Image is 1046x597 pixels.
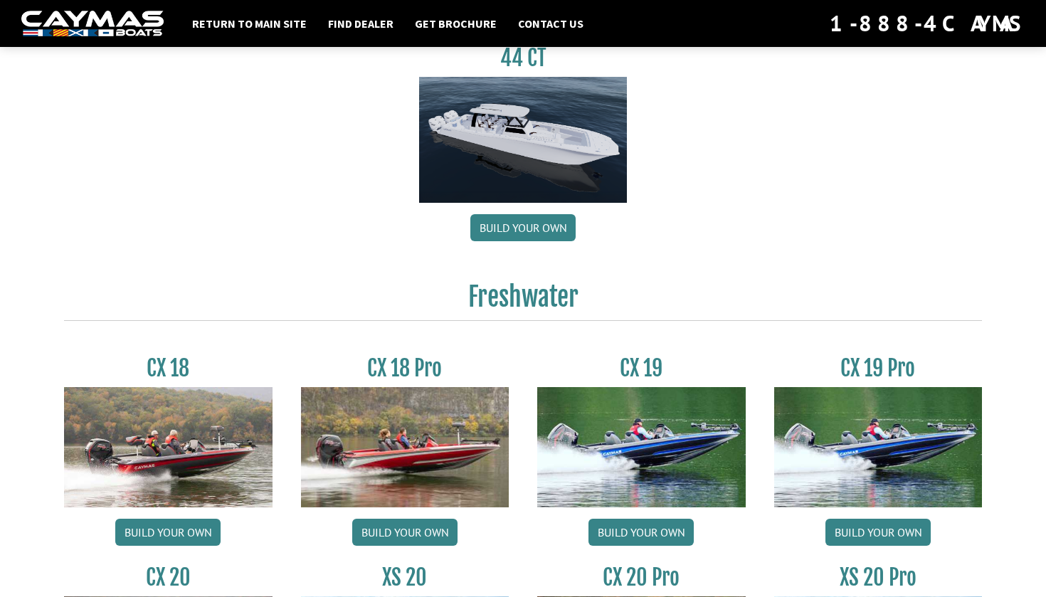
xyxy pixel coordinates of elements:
a: Find Dealer [321,14,401,33]
a: Build your own [470,214,576,241]
img: CX19_thumbnail.jpg [774,387,983,507]
a: Get Brochure [408,14,504,33]
h3: CX 20 Pro [537,564,746,591]
h3: CX 18 Pro [301,355,509,381]
a: Build your own [352,519,458,546]
h3: 44 CT [419,45,628,71]
a: Build your own [115,519,221,546]
h3: CX 19 Pro [774,355,983,381]
h3: CX 20 [64,564,273,591]
a: Contact Us [511,14,591,33]
h3: CX 19 [537,355,746,381]
h2: Freshwater [64,281,982,321]
img: CX19_thumbnail.jpg [537,387,746,507]
a: Build your own [588,519,694,546]
a: Build your own [825,519,931,546]
a: Return to main site [185,14,314,33]
h3: XS 20 Pro [774,564,983,591]
img: white-logo-c9c8dbefe5ff5ceceb0f0178aa75bf4bb51f6bca0971e226c86eb53dfe498488.png [21,11,164,37]
img: 44ct_background.png [419,77,628,204]
img: CX-18SS_thumbnail.jpg [301,387,509,507]
h3: XS 20 [301,564,509,591]
h3: CX 18 [64,355,273,381]
img: CX-18S_thumbnail.jpg [64,387,273,507]
div: 1-888-4CAYMAS [830,8,1025,39]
